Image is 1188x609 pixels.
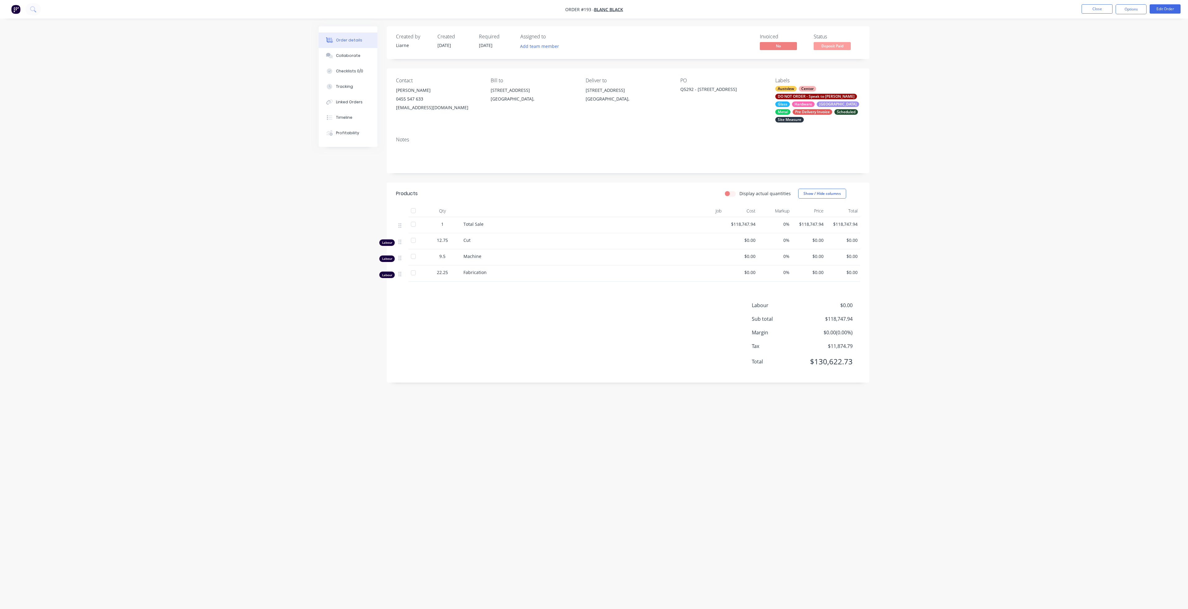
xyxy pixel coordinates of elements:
div: Products [396,190,418,197]
span: $0.00 [726,237,755,243]
span: [DATE] [479,42,493,48]
div: DO NOT ORDER - Speak to [PERSON_NAME] [775,94,857,99]
div: Profitability [336,130,359,136]
button: Edit Order [1150,4,1181,14]
div: Created [437,34,471,40]
div: Hardware [792,101,815,107]
button: Add team member [520,42,562,50]
span: Sub total [752,315,807,323]
div: [STREET_ADDRESS] [586,86,670,95]
span: Total Sale [463,221,484,227]
div: Labour [379,255,395,262]
div: 0455 547 633 [396,95,481,103]
span: $118,747.94 [807,315,853,323]
span: 0% [760,237,790,243]
div: Bill to [491,78,575,84]
button: Collaborate [319,48,377,63]
div: Order details [336,37,362,43]
div: PO [680,78,765,84]
button: Checklists 0/0 [319,63,377,79]
div: Labour [379,272,395,278]
span: $0.00 [726,269,755,276]
span: [DATE] [437,42,451,48]
span: Cut [463,237,471,243]
span: Total [752,358,807,365]
button: Show / Hide columns [798,189,846,199]
div: [PERSON_NAME] [396,86,481,95]
div: Collaborate [336,53,360,58]
span: $0.00 [807,302,853,309]
div: Pre Delivery Invoice [793,109,832,115]
div: Qty [424,205,461,217]
div: Job [678,205,724,217]
span: $118,747.94 [794,221,824,227]
div: [GEOGRAPHIC_DATA], [491,95,575,103]
span: $130,622.73 [807,356,853,367]
div: [STREET_ADDRESS] [491,86,575,95]
span: Deposit Paid [814,42,851,50]
a: Blanc Black [594,6,623,12]
div: Site Measure [775,117,804,122]
span: $0.00 [726,253,755,259]
button: Timeline [319,110,377,125]
button: Options [1116,4,1147,14]
div: Timeline [336,115,352,120]
span: $0.00 [829,269,858,276]
span: $118,747.94 [829,221,858,227]
span: $0.00 ( 0.00 %) [807,329,853,336]
div: Notes [396,137,860,143]
button: Tracking [319,79,377,94]
div: Glass [775,101,790,107]
div: [GEOGRAPHIC_DATA] [817,101,859,107]
div: Status [814,34,860,40]
span: Fabrication [463,269,487,275]
div: Liarne [396,42,430,49]
div: Metal [775,109,790,115]
span: 1 [441,221,444,227]
button: Linked Orders [319,94,377,110]
span: $11,874.79 [807,342,853,350]
div: Markup [758,205,792,217]
span: 0% [760,221,790,227]
div: Required [479,34,513,40]
span: 22.25 [437,269,448,276]
span: $118,747.94 [726,221,755,227]
button: Close [1082,4,1113,14]
span: $0.00 [829,253,858,259]
button: Profitability [319,125,377,141]
button: Order details [319,32,377,48]
div: Checklists 0/0 [336,68,363,74]
div: Q5292 - [STREET_ADDRESS] [680,86,758,95]
span: $0.00 [794,237,824,243]
div: Labels [775,78,860,84]
div: Labour [379,239,395,246]
span: 12.75 [437,237,448,243]
span: Machine [463,253,481,259]
button: Deposit Paid [814,42,851,51]
div: [STREET_ADDRESS][GEOGRAPHIC_DATA], [586,86,670,106]
div: Contact [396,78,481,84]
span: 9.5 [439,253,445,259]
span: No [760,42,797,50]
div: Invoiced [760,34,806,40]
div: Cost [724,205,758,217]
span: $0.00 [794,269,824,276]
div: [GEOGRAPHIC_DATA], [586,95,670,103]
div: Price [792,205,826,217]
span: 0% [760,269,790,276]
span: Tax [752,342,807,350]
img: Factory [11,5,20,14]
div: Created by [396,34,430,40]
div: Assigned to [520,34,582,40]
div: Centor [799,86,816,92]
div: [EMAIL_ADDRESS][DOMAIN_NAME] [396,103,481,112]
div: Tracking [336,84,353,89]
div: Austview [775,86,797,92]
label: Display actual quantities [739,190,791,197]
span: $0.00 [829,237,858,243]
div: Deliver to [586,78,670,84]
div: [PERSON_NAME]0455 547 633[EMAIL_ADDRESS][DOMAIN_NAME] [396,86,481,112]
div: Total [826,205,860,217]
div: [STREET_ADDRESS][GEOGRAPHIC_DATA], [491,86,575,106]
